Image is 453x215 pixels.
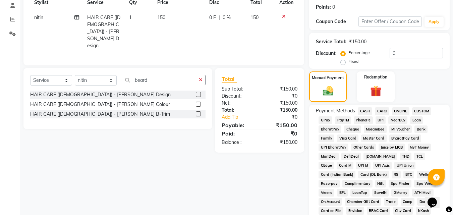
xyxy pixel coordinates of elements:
label: Redemption [364,74,387,80]
div: Balance : [217,139,260,146]
span: UPI Axis [373,162,392,169]
span: bKash [416,207,431,215]
span: Card on File [319,207,343,215]
span: Master Card [361,135,387,142]
span: DefiDeal [341,153,361,160]
div: Total: [217,107,260,114]
div: ₹150.00 [260,121,302,129]
div: HAIR CARE ([DEMOGRAPHIC_DATA]) - [PERSON_NAME] Design [30,91,171,98]
span: [DOMAIN_NAME] [363,153,397,160]
img: _gift.svg [367,84,385,98]
span: Spa Week [414,180,436,187]
span: Venmo [319,189,334,197]
span: Loan [410,116,423,124]
span: Card M [337,162,353,169]
span: Cheque [344,125,361,133]
span: MI Voucher [389,125,412,133]
div: ₹0 [267,114,303,121]
span: GPay [319,116,332,124]
span: Wellnessta [417,171,440,178]
span: Juice by MCB [379,144,405,151]
span: PayTM [335,116,351,124]
div: ₹150.00 [260,100,302,107]
span: ATH Movil [412,189,434,197]
span: Family [319,135,334,142]
div: ₹150.00 [260,139,302,146]
span: CEdge [319,162,334,169]
span: NearBuy [388,116,407,124]
input: Search or Scan [122,75,196,85]
span: Visa Card [337,135,358,142]
div: Payable: [217,121,260,129]
span: BTC [403,171,414,178]
span: Bank [414,125,428,133]
span: Other Cards [351,144,376,151]
span: Payment Methods [316,107,355,114]
span: HAIR CARE ([DEMOGRAPHIC_DATA]) - [PERSON_NAME] Design [87,14,120,49]
div: HAIR CARE ([DEMOGRAPHIC_DATA]) - [PERSON_NAME] B-Trim [30,111,170,118]
span: RS [392,171,401,178]
span: MyT Money [408,144,431,151]
span: Spa Finder [389,180,412,187]
span: On Account [319,198,342,206]
span: Complimentary [342,180,373,187]
span: THD [400,153,412,160]
span: BharatPay [319,125,341,133]
label: Manual Payment [312,75,344,81]
div: Sub Total: [217,86,260,93]
div: ₹150.00 [349,38,366,45]
div: Net: [217,100,260,107]
iframe: chat widget [425,188,446,208]
span: 150 [157,14,165,20]
span: UPI Union [394,162,415,169]
span: CARD [375,107,389,115]
span: Envision [346,207,364,215]
span: SaveIN [372,189,389,197]
span: UPI [376,116,386,124]
span: BharatPay Card [389,135,421,142]
div: ₹150.00 [260,86,302,93]
div: 0 [332,4,335,11]
span: Razorpay [319,180,340,187]
div: Discount: [316,50,337,57]
span: Trade [384,198,398,206]
span: UPI BharatPay [319,144,348,151]
span: LoanTap [350,189,370,197]
span: UPI M [356,162,371,169]
span: PhonePe [354,116,373,124]
span: | [219,14,220,21]
span: GMoney [391,189,409,197]
div: ₹0 [260,93,302,100]
span: City Card [393,207,413,215]
label: Percentage [348,50,370,56]
span: 0 % [223,14,231,21]
button: Apply [424,17,444,27]
span: BFL [337,189,348,197]
span: nitin [34,14,43,20]
div: Paid: [217,129,260,138]
input: Enter Offer / Coupon Code [358,16,422,27]
span: MosamBee [364,125,387,133]
span: MariDeal [319,153,339,160]
div: ₹150.00 [260,107,302,114]
span: Card (Indian Bank) [319,171,355,178]
div: Coupon Code [316,18,358,25]
div: Points: [316,4,331,11]
span: TCL [414,153,425,160]
label: Fixed [348,58,358,64]
div: Service Total: [316,38,346,45]
span: Comp [401,198,415,206]
div: HAIR CARE ([DEMOGRAPHIC_DATA]) - [PERSON_NAME] Colour [30,101,170,108]
span: Total [222,75,237,83]
span: ONLINE [392,107,409,115]
span: Chamber Gift Card [345,198,381,206]
span: CUSTOM [412,107,432,115]
span: CASH [358,107,372,115]
span: Donation [417,198,437,206]
span: 150 [250,14,259,20]
span: 1 [129,14,132,20]
a: Add Tip [217,114,267,121]
span: BRAC Card [367,207,390,215]
span: Card (DL Bank) [358,171,389,178]
span: 0 F [209,14,216,21]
